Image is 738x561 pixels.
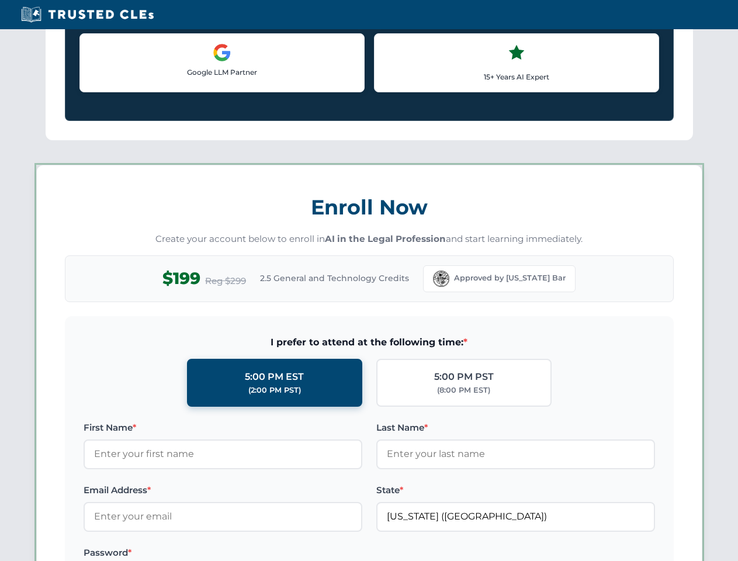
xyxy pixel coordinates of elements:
div: 5:00 PM PST [434,369,494,385]
input: Florida (FL) [376,502,655,531]
label: Password [84,546,362,560]
span: Reg $299 [205,274,246,288]
input: Enter your first name [84,439,362,469]
p: Google LLM Partner [89,67,355,78]
img: Google [213,43,231,62]
label: First Name [84,421,362,435]
div: 5:00 PM EST [245,369,304,385]
label: Email Address [84,483,362,497]
label: State [376,483,655,497]
span: I prefer to attend at the following time: [84,335,655,350]
span: $199 [162,265,200,292]
img: Trusted CLEs [18,6,157,23]
label: Last Name [376,421,655,435]
div: (2:00 PM PST) [248,385,301,396]
strong: AI in the Legal Profession [325,233,446,244]
img: Florida Bar [433,271,449,287]
h3: Enroll Now [65,189,674,226]
div: (8:00 PM EST) [437,385,490,396]
span: Approved by [US_STATE] Bar [454,272,566,284]
p: Create your account below to enroll in and start learning immediately. [65,233,674,246]
span: 2.5 General and Technology Credits [260,272,409,285]
p: 15+ Years AI Expert [384,71,649,82]
input: Enter your last name [376,439,655,469]
input: Enter your email [84,502,362,531]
